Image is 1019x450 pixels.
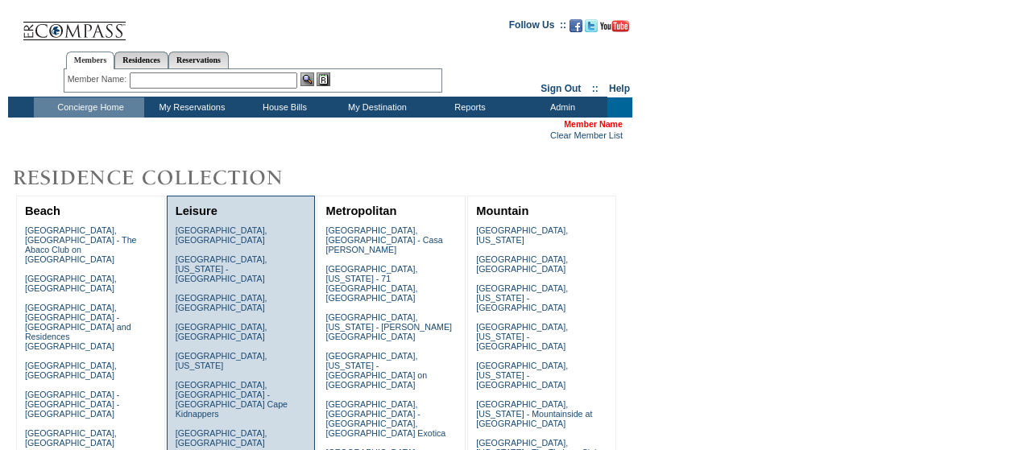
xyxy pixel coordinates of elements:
[176,293,267,312] a: [GEOGRAPHIC_DATA], [GEOGRAPHIC_DATA]
[317,72,330,86] img: Reservations
[325,399,445,438] a: [GEOGRAPHIC_DATA], [GEOGRAPHIC_DATA] - [GEOGRAPHIC_DATA], [GEOGRAPHIC_DATA] Exotica
[570,19,582,32] img: Become our fan on Facebook
[325,312,452,341] a: [GEOGRAPHIC_DATA], [US_STATE] - [PERSON_NAME][GEOGRAPHIC_DATA]
[237,97,329,118] td: House Bills
[144,97,237,118] td: My Reservations
[176,428,267,448] a: [GEOGRAPHIC_DATA], [GEOGRAPHIC_DATA]
[585,24,598,34] a: Follow us on Twitter
[541,83,581,94] a: Sign Out
[476,361,568,390] a: [GEOGRAPHIC_DATA], [US_STATE] - [GEOGRAPHIC_DATA]
[476,225,568,245] a: [GEOGRAPHIC_DATA], [US_STATE]
[25,390,119,419] a: [GEOGRAPHIC_DATA] - [GEOGRAPHIC_DATA] - [GEOGRAPHIC_DATA]
[34,97,144,118] td: Concierge Home
[585,19,598,32] img: Follow us on Twitter
[176,380,288,419] a: [GEOGRAPHIC_DATA], [GEOGRAPHIC_DATA] - [GEOGRAPHIC_DATA] Cape Kidnappers
[176,225,267,245] a: [GEOGRAPHIC_DATA], [GEOGRAPHIC_DATA]
[476,399,592,428] a: [GEOGRAPHIC_DATA], [US_STATE] - Mountainside at [GEOGRAPHIC_DATA]
[476,322,568,351] a: [GEOGRAPHIC_DATA], [US_STATE] - [GEOGRAPHIC_DATA]
[25,225,137,264] a: [GEOGRAPHIC_DATA], [GEOGRAPHIC_DATA] - The Abaco Club on [GEOGRAPHIC_DATA]
[564,119,623,129] span: Member Name
[25,274,117,293] a: [GEOGRAPHIC_DATA], [GEOGRAPHIC_DATA]
[325,264,417,303] a: [GEOGRAPHIC_DATA], [US_STATE] - 71 [GEOGRAPHIC_DATA], [GEOGRAPHIC_DATA]
[422,97,515,118] td: Reports
[509,18,566,37] td: Follow Us ::
[25,303,131,351] a: [GEOGRAPHIC_DATA], [GEOGRAPHIC_DATA] - [GEOGRAPHIC_DATA] and Residences [GEOGRAPHIC_DATA]
[609,83,630,94] a: Help
[114,52,168,68] a: Residences
[8,24,21,25] img: i.gif
[176,351,267,370] a: [GEOGRAPHIC_DATA], [US_STATE]
[476,254,568,274] a: [GEOGRAPHIC_DATA], [GEOGRAPHIC_DATA]
[476,204,528,217] a: Mountain
[600,24,629,34] a: Subscribe to our YouTube Channel
[176,322,267,341] a: [GEOGRAPHIC_DATA], [GEOGRAPHIC_DATA]
[25,204,60,217] a: Beach
[25,428,117,448] a: [GEOGRAPHIC_DATA], [GEOGRAPHIC_DATA]
[176,204,217,217] a: Leisure
[300,72,314,86] img: View
[329,97,422,118] td: My Destination
[574,130,623,140] a: Member List
[325,225,442,254] a: [GEOGRAPHIC_DATA], [GEOGRAPHIC_DATA] - Casa [PERSON_NAME]
[25,361,117,380] a: [GEOGRAPHIC_DATA], [GEOGRAPHIC_DATA]
[600,20,629,32] img: Subscribe to our YouTube Channel
[176,254,267,283] a: [GEOGRAPHIC_DATA], [US_STATE] - [GEOGRAPHIC_DATA]
[168,52,229,68] a: Reservations
[325,351,427,390] a: [GEOGRAPHIC_DATA], [US_STATE] - [GEOGRAPHIC_DATA] on [GEOGRAPHIC_DATA]
[515,97,607,118] td: Admin
[325,204,396,217] a: Metropolitan
[68,72,130,86] div: Member Name:
[22,8,126,41] img: Compass Home
[570,24,582,34] a: Become our fan on Facebook
[66,52,115,69] a: Members
[550,130,571,140] a: Clear
[8,162,322,194] img: Destinations by Exclusive Resorts
[476,283,568,312] a: [GEOGRAPHIC_DATA], [US_STATE] - [GEOGRAPHIC_DATA]
[592,83,599,94] span: ::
